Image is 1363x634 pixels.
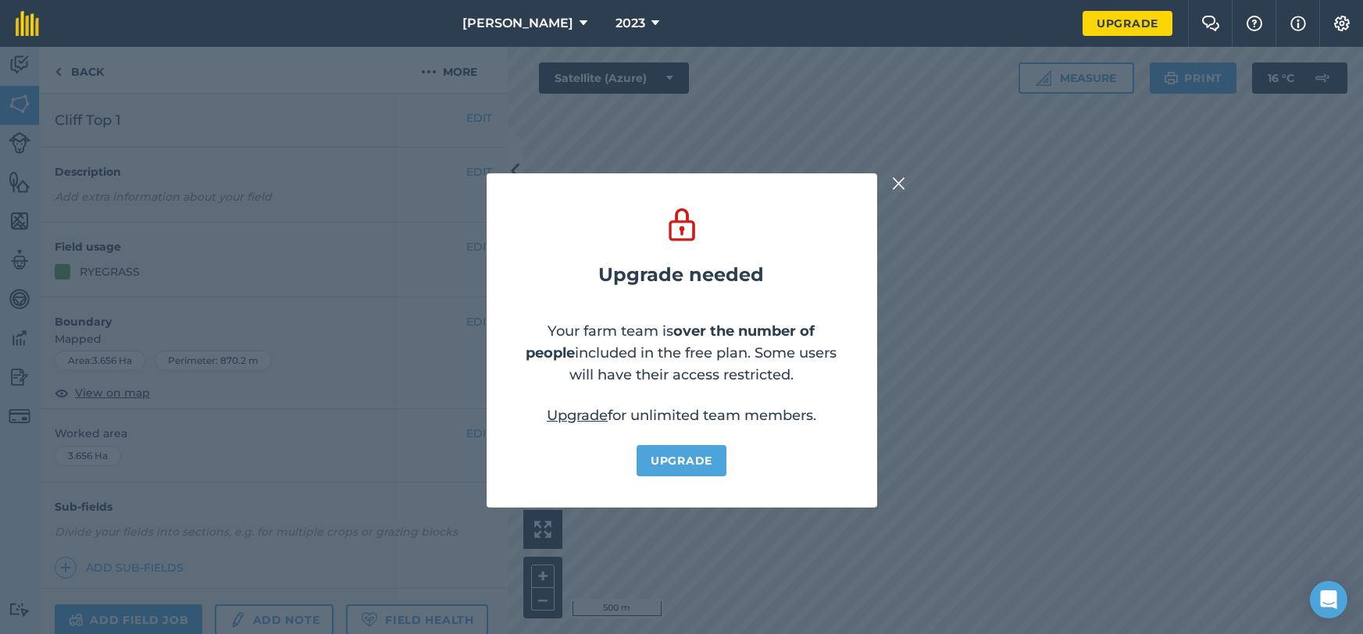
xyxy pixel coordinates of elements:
[1290,14,1306,33] img: svg+xml;base64,PHN2ZyB4bWxucz0iaHR0cDovL3d3dy53My5vcmcvMjAwMC9zdmciIHdpZHRoPSIxNyIgaGVpZ2h0PSIxNy...
[547,407,608,424] a: Upgrade
[599,264,765,286] h2: Upgrade needed
[462,14,573,33] span: [PERSON_NAME]
[1310,581,1347,618] div: Open Intercom Messenger
[1201,16,1220,31] img: Two speech bubbles overlapping with the left bubble in the forefront
[526,322,815,362] strong: over the number of people
[1245,16,1264,31] img: A question mark icon
[1083,11,1172,36] a: Upgrade
[518,320,846,386] p: Your farm team is included in the free plan. Some users will have their access restricted.
[1333,16,1351,31] img: A cog icon
[892,174,906,193] img: svg+xml;base64,PHN2ZyB4bWxucz0iaHR0cDovL3d3dy53My5vcmcvMjAwMC9zdmciIHdpZHRoPSIyMiIgaGVpZ2h0PSIzMC...
[16,11,39,36] img: fieldmargin Logo
[547,404,816,426] p: for unlimited team members.
[637,445,726,476] a: Upgrade
[615,14,645,33] span: 2023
